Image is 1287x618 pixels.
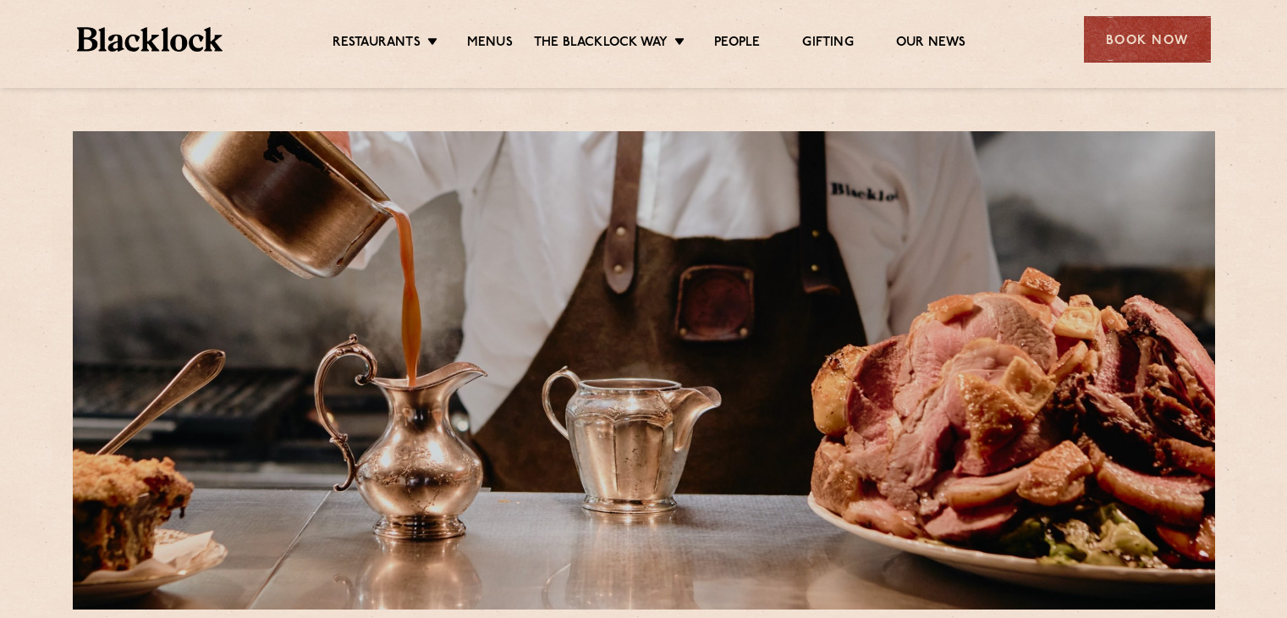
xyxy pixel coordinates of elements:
img: BL_Textured_Logo-footer-cropped.svg [77,27,223,52]
a: Menus [467,35,513,53]
a: The Blacklock Way [534,35,668,53]
a: Gifting [802,35,853,53]
div: Book Now [1084,16,1211,63]
a: People [714,35,760,53]
a: Restaurants [333,35,421,53]
a: Our News [896,35,966,53]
